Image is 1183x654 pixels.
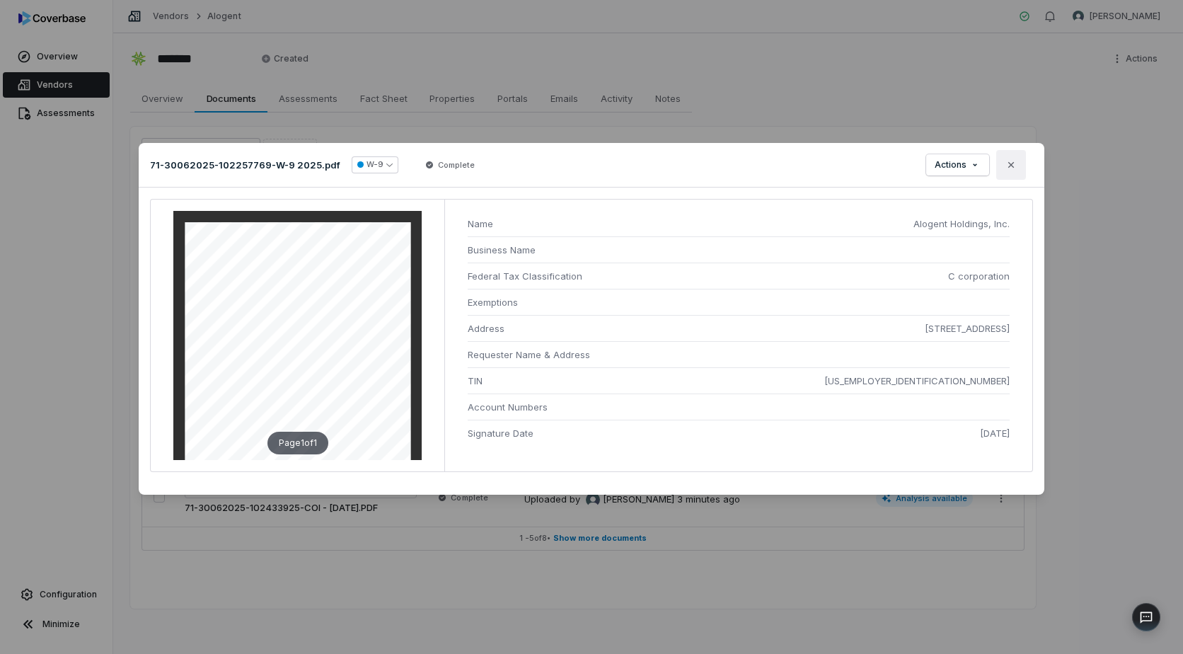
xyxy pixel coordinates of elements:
div: Page 1 of 1 [267,432,328,454]
span: Address [468,321,913,335]
span: Federal Tax Classification [468,269,937,283]
span: [DATE] [980,426,1010,440]
span: C corporation [948,269,1010,283]
button: Actions [926,154,989,176]
span: Alogent Holdings, Inc. [913,217,1010,231]
span: Business Name [468,243,998,257]
span: Exemptions [468,295,998,309]
button: W-9 [352,156,398,173]
span: Name [468,217,902,231]
span: Requester Name & Address [468,348,998,362]
span: [STREET_ADDRESS] [925,321,1010,335]
span: Signature Date [468,426,969,440]
p: 71-30062025-102257769-W-9 2025.pdf [150,159,340,171]
span: Actions [935,159,966,171]
span: TIN [468,374,813,388]
span: Complete [438,159,475,171]
span: Account Numbers [468,400,998,414]
span: [US_EMPLOYER_IDENTIFICATION_NUMBER] [824,374,1010,388]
